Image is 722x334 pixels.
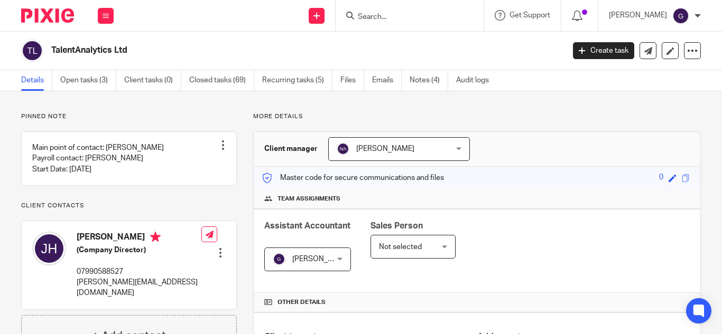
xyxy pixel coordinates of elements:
[21,8,74,23] img: Pixie
[264,222,350,230] span: Assistant Accountant
[51,45,456,56] h2: TalentAnalytics Ltd
[21,40,43,62] img: svg%3E
[77,245,201,255] h5: (Company Director)
[356,145,414,152] span: [PERSON_NAME]
[277,298,326,307] span: Other details
[659,172,663,184] div: 0
[456,70,497,91] a: Audit logs
[510,12,550,19] span: Get Support
[357,13,452,22] input: Search
[573,42,634,59] a: Create task
[337,142,349,155] img: svg%3E
[21,202,237,210] p: Client contacts
[277,195,340,203] span: Team assignments
[21,70,52,91] a: Details
[77,277,201,299] p: [PERSON_NAME][EMAIL_ADDRESS][DOMAIN_NAME]
[292,255,350,263] span: [PERSON_NAME]
[262,173,444,183] p: Master code for secure communications and files
[273,253,285,265] img: svg%3E
[609,10,667,21] p: [PERSON_NAME]
[77,266,201,277] p: 07990588527
[77,232,201,245] h4: [PERSON_NAME]
[60,70,116,91] a: Open tasks (3)
[372,70,402,91] a: Emails
[371,222,423,230] span: Sales Person
[340,70,364,91] a: Files
[32,232,66,265] img: svg%3E
[262,70,332,91] a: Recurring tasks (5)
[672,7,689,24] img: svg%3E
[379,243,422,251] span: Not selected
[150,232,161,242] i: Primary
[124,70,181,91] a: Client tasks (0)
[253,112,701,121] p: More details
[410,70,448,91] a: Notes (4)
[189,70,254,91] a: Closed tasks (69)
[21,112,237,121] p: Pinned note
[264,144,318,154] h3: Client manager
